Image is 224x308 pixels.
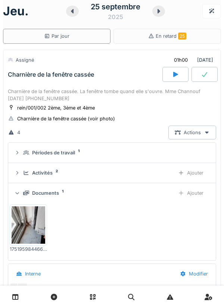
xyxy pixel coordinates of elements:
div: 25 septembre [91,1,140,12]
div: PB [10,283,20,293]
div: 01h00 [174,56,188,64]
div: Par jour [44,33,69,40]
div: Charnière de la fenêtre cassée [8,71,94,78]
div: Activités [32,169,53,176]
summary: Documents1Ajouter [11,186,213,200]
div: 17519598446634038438437434121970.jpg [10,246,47,253]
div: Charnière de la fenêtre cassée (voir photo) [17,115,115,122]
div: 4 [17,129,20,136]
div: 2025 [108,12,123,21]
summary: Périodes de travail1 [11,146,213,160]
div: Actions [168,126,216,139]
div: EN [17,283,28,293]
div: Ajouter [172,166,210,180]
div: [DATE] [168,53,216,67]
img: 4owgi3z7za23bolu2m2kpx9ohisx [12,206,45,244]
div: Charnière de la fenêtre cassée. La fenêtre tombe quand elle s'ouvre. Mme Channouf [DATE] [PHONE_N... [8,88,216,102]
summary: Activités2Ajouter [11,166,213,180]
div: Interne [25,270,41,277]
span: 25 [178,33,186,40]
div: Modifier [174,267,214,281]
h1: jeu. [3,4,29,18]
div: Documents [32,190,59,197]
div: Ajouter [172,186,210,200]
div: Assigné [16,56,34,64]
span: En retard [156,33,186,39]
div: Périodes de travail [32,149,75,156]
div: rein/001/002 2ème, 3ème et 4ème [17,104,95,111]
